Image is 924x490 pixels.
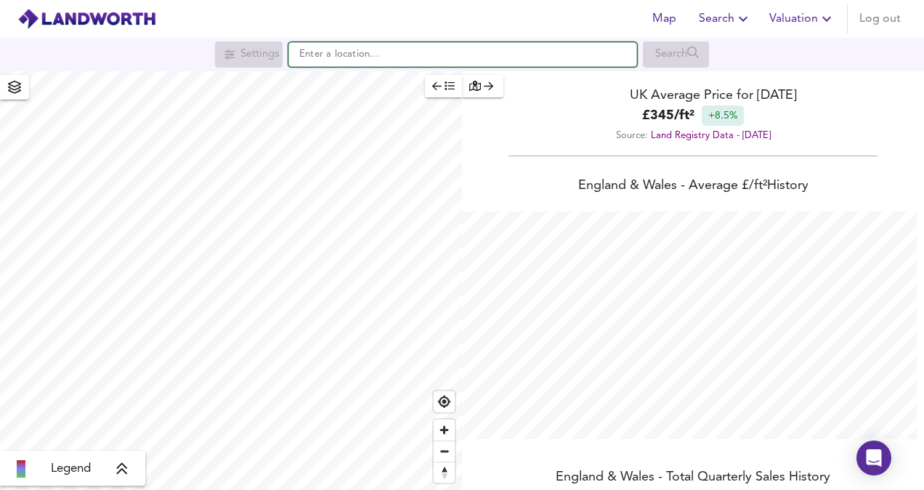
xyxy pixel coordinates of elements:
[215,41,283,68] div: Search for a location first or explore the map
[462,86,924,105] div: UK Average Price for [DATE]
[462,468,924,489] div: England & Wales - Total Quarterly Sales History
[699,9,752,29] span: Search
[641,4,687,33] button: Map
[17,8,156,30] img: logo
[288,42,637,67] input: Enter a location...
[51,460,91,478] span: Legend
[434,462,455,483] span: Reset bearing to north
[702,105,744,126] div: +8.5%
[859,9,901,29] span: Log out
[763,4,841,33] button: Valuation
[651,131,771,140] a: Land Registry Data - [DATE]
[647,9,681,29] span: Map
[643,41,709,68] div: Search for a location first or explore the map
[693,4,758,33] button: Search
[856,441,891,475] div: Open Intercom Messenger
[854,4,907,33] button: Log out
[434,462,455,483] button: Reset bearing to north
[769,9,835,29] span: Valuation
[434,441,455,462] span: Zoom out
[434,391,455,412] button: Find my location
[462,177,924,197] div: England & Wales - Average £/ ft² History
[462,126,924,145] div: Source:
[434,441,455,462] button: Zoom out
[642,106,694,126] b: £ 345 / ft²
[434,419,455,441] button: Zoom in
